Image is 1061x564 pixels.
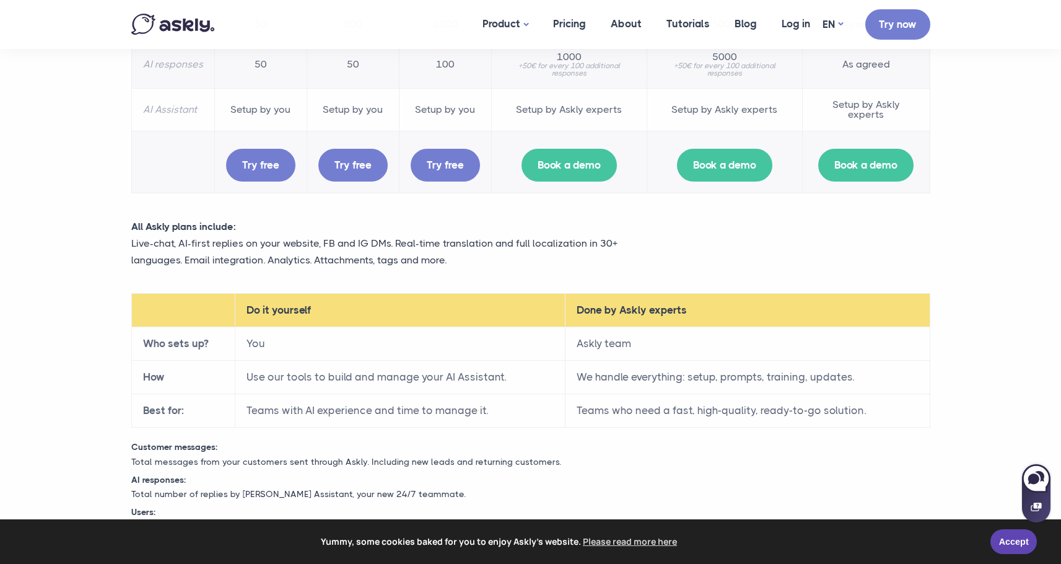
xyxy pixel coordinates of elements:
[131,40,214,88] th: AI responses
[990,529,1037,554] a: Accept
[565,294,930,327] th: Done by Askly experts
[131,235,658,268] p: Live-chat, AI-first replies on your website, FB and IG DMs. Real-time translation and full locali...
[122,455,940,470] p: Total messages from your customers sent through Askly. Including new leads and returning customers.
[647,88,802,131] td: Setup by Askly experts
[565,361,930,394] td: We handle everything: setup, prompts, training, updates.
[131,475,186,485] strong: AI responses:
[122,487,940,502] p: Total number of replies by [PERSON_NAME] Assistant, your new 24/7 teammate.
[581,532,679,551] a: learn more about cookies
[503,62,635,77] small: +50€ for every 100 additional responses
[235,327,565,361] td: You
[131,394,235,428] th: Best for:
[658,62,791,77] small: +50€ for every 100 additional responses
[214,40,307,88] td: 50
[658,52,791,62] span: 5000
[307,40,399,88] td: 50
[503,52,635,62] span: 1000
[214,88,307,131] td: Setup by you
[677,149,772,182] a: Book a demo
[411,149,480,182] a: Try free
[131,507,155,517] strong: Users:
[399,88,491,131] td: Setup by you
[814,59,919,69] span: As agreed
[131,442,217,452] strong: Customer messages:
[307,88,399,131] td: Setup by you
[18,532,982,551] span: Yummy, some cookies baked for you to enjoy Askly's website.
[1021,462,1052,524] iframe: Askly chat
[491,88,647,131] td: Setup by Askly experts
[235,361,565,394] td: Use our tools to build and manage your AI Assistant.
[235,294,565,327] th: Do it yourself
[818,149,914,182] a: Book a demo
[865,9,930,40] a: Try now
[131,221,236,232] strong: All Askly plans include:
[823,15,843,33] a: EN
[131,361,235,394] th: How
[235,394,565,428] td: Teams with AI experience and time to manage it.
[565,394,930,428] td: Teams who need a fast, high-quality, ready-to-go solution.
[522,149,617,182] a: Book a demo
[131,14,214,35] img: Askly
[318,149,388,182] a: Try free
[399,40,491,88] td: 100
[131,327,235,361] th: Who sets up?
[131,88,214,131] th: AI Assistant
[226,149,295,182] a: Try free
[565,327,930,361] td: Askly team
[802,88,930,131] td: Setup by Askly experts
